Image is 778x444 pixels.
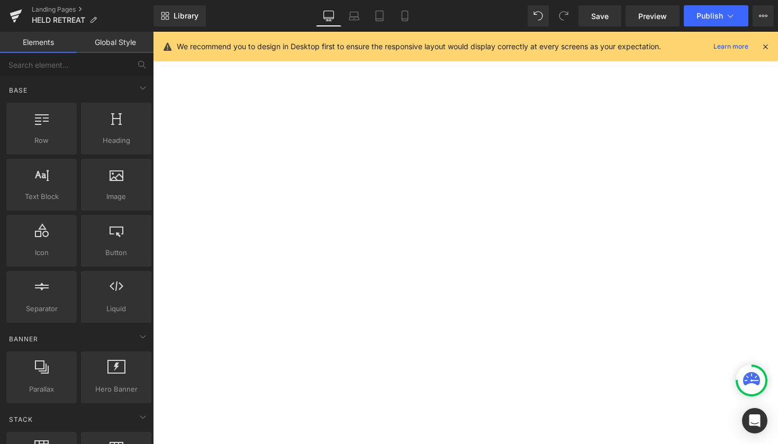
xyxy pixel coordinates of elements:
[84,247,148,258] span: Button
[528,5,549,26] button: Undo
[10,384,74,395] span: Parallax
[8,334,39,344] span: Banner
[10,191,74,202] span: Text Block
[316,5,341,26] a: Desktop
[8,85,29,95] span: Base
[8,414,34,424] span: Stack
[367,5,392,26] a: Tablet
[84,135,148,146] span: Heading
[10,135,74,146] span: Row
[32,5,153,14] a: Landing Pages
[742,408,767,433] div: Open Intercom Messenger
[591,11,609,22] span: Save
[174,11,198,21] span: Library
[177,41,661,52] p: We recommend you to design in Desktop first to ensure the responsive layout would display correct...
[626,5,680,26] a: Preview
[32,16,85,24] span: HELD RETREAT
[709,40,753,53] a: Learn more
[392,5,418,26] a: Mobile
[638,11,667,22] span: Preview
[84,384,148,395] span: Hero Banner
[684,5,748,26] button: Publish
[10,247,74,258] span: Icon
[84,191,148,202] span: Image
[84,303,148,314] span: Liquid
[77,32,153,53] a: Global Style
[553,5,574,26] button: Redo
[341,5,367,26] a: Laptop
[10,303,74,314] span: Separator
[753,5,774,26] button: More
[696,12,723,20] span: Publish
[153,5,206,26] a: New Library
